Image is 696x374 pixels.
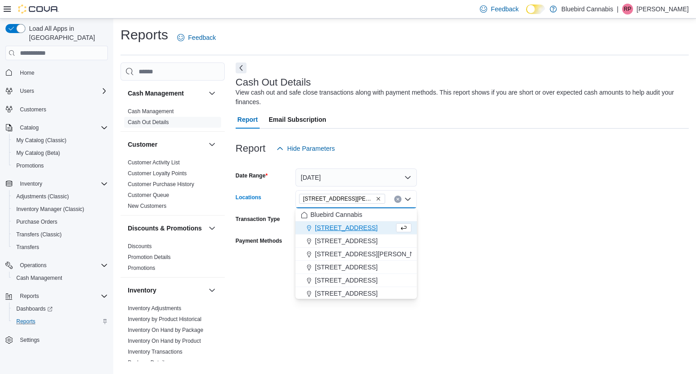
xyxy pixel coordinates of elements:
a: My Catalog (Beta) [13,148,64,158]
span: Users [16,86,108,96]
span: [STREET_ADDRESS] [315,223,377,232]
button: Users [16,86,38,96]
button: [STREET_ADDRESS] [295,221,417,235]
span: Reports [13,316,108,327]
a: Feedback [174,29,219,47]
span: Adjustments (Classic) [13,191,108,202]
button: Clear input [394,196,401,203]
a: Package Details [128,360,167,366]
span: Inventory [16,178,108,189]
button: Remove 1356 Clyde Ave. from selection in this group [376,196,381,201]
span: Operations [16,260,108,271]
img: Cova [18,5,59,14]
a: Customer Queue [128,192,169,198]
button: Discounts & Promotions [207,223,217,234]
button: [STREET_ADDRESS] [295,261,417,274]
button: Inventory [2,177,111,190]
button: Cash Management [128,89,205,98]
button: Customer [128,140,205,149]
p: Bluebird Cannabis [561,4,613,14]
span: Promotions [128,264,155,272]
button: My Catalog (Classic) [9,134,111,147]
button: Cash Management [9,272,111,284]
a: Inventory Adjustments [128,305,181,312]
div: Cash Management [121,106,225,131]
button: Purchase Orders [9,216,111,228]
button: Catalog [2,121,111,134]
span: Customer Queue [128,192,169,199]
span: Users [20,87,34,95]
div: View cash out and safe close transactions along with payment methods. This report shows if you ar... [236,88,684,107]
div: Customer [121,157,225,215]
h3: Cash Out Details [236,77,311,88]
span: [STREET_ADDRESS][PERSON_NAME] [303,194,374,203]
button: [STREET_ADDRESS][PERSON_NAME] [295,248,417,261]
nav: Complex example [5,62,108,370]
button: Hide Parameters [273,139,338,158]
span: RP [624,4,632,14]
a: Transfers (Classic) [13,229,65,240]
button: Adjustments (Classic) [9,190,111,203]
h3: Inventory [128,286,156,295]
button: Inventory [16,178,46,189]
span: Cash Management [13,273,108,283]
button: Close list of options [404,196,411,203]
span: Inventory [20,180,42,187]
h3: Cash Management [128,89,184,98]
a: Transfers [13,242,43,253]
span: Purchase Orders [13,216,108,227]
a: Promotions [128,265,155,271]
span: Dashboards [13,303,108,314]
button: Operations [2,259,111,272]
span: Inventory Transactions [128,348,183,355]
a: Inventory On Hand by Package [128,327,203,333]
span: Feedback [188,33,216,42]
button: Inventory Manager (Classic) [9,203,111,216]
div: Choose from the following options [295,208,417,366]
div: Discounts & Promotions [121,241,225,277]
button: Bluebird Cannabis [295,208,417,221]
button: [DATE] [295,168,417,187]
span: Promotion Details [128,254,171,261]
span: Purchase Orders [16,218,58,225]
a: Adjustments (Classic) [13,191,72,202]
button: Next [236,62,246,73]
span: Operations [20,262,47,269]
div: Renee Perrin [622,4,633,14]
span: My Catalog (Beta) [13,148,108,158]
span: Inventory On Hand by Package [128,326,203,334]
span: Transfers (Classic) [13,229,108,240]
span: Settings [16,334,108,345]
span: Report [237,110,258,129]
span: Customer Purchase History [128,181,194,188]
a: Cash Out Details [128,119,169,125]
a: Inventory Manager (Classic) [13,204,88,215]
a: Discounts [128,243,152,249]
label: Locations [236,194,261,201]
span: New Customers [128,202,166,210]
span: Settings [20,336,39,344]
span: Promotions [16,162,44,169]
span: [STREET_ADDRESS] [315,263,377,272]
span: Transfers (Classic) [16,231,62,238]
label: Transaction Type [236,216,280,223]
span: Dashboards [16,305,53,312]
span: 1356 Clyde Ave. [299,194,385,204]
span: [STREET_ADDRESS] [315,236,377,245]
span: Transfers [16,244,39,251]
button: [STREET_ADDRESS] [295,274,417,287]
button: Inventory [207,285,217,296]
a: Dashboards [13,303,56,314]
span: Inventory On Hand by Product [128,337,201,345]
span: Package Details [128,359,167,366]
span: Adjustments (Classic) [16,193,69,200]
span: My Catalog (Beta) [16,149,60,157]
p: | [617,4,619,14]
p: [PERSON_NAME] [637,4,689,14]
button: Customer [207,139,217,150]
h1: Reports [121,26,168,44]
span: Catalog [20,124,39,131]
